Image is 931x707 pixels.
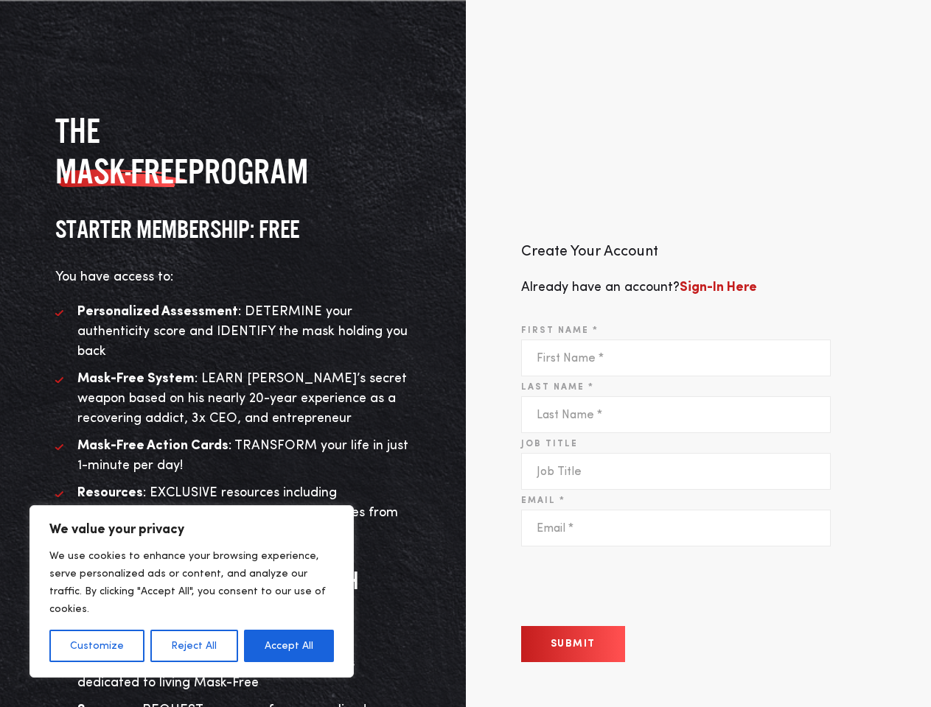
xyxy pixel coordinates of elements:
[521,626,625,662] button: Submit
[77,372,195,385] strong: Mask-Free System
[55,267,411,287] p: You have access to:
[521,245,658,259] span: Create Your Account
[77,486,398,539] span: : EXCLUSIVE resources including downloadable worksheets, videos, and updates from [PERSON_NAME]
[150,630,237,662] button: Reject All
[77,439,229,452] strong: Mask-Free Action Cards
[77,305,408,358] span: : DETERMINE your authenticity score and IDENTIFY the mask holding you back
[680,281,757,294] a: Sign-In Here
[521,324,599,337] label: First Name *
[49,521,334,538] p: We value your privacy
[55,110,411,191] h2: The program
[77,486,143,499] strong: Resources
[29,505,354,678] div: We value your privacy
[55,214,411,245] h3: STARTER MEMBERSHIP: FREE
[55,151,188,191] span: MASK-FREE
[77,305,238,318] strong: Personalized Assessment
[77,439,408,472] span: : TRANSFORM your life in just 1-minute per day!
[521,396,831,433] input: Last Name *
[77,372,407,425] span: : LEARN [PERSON_NAME]’s secret weapon based on his nearly 20-year experience as a recovering addi...
[521,510,831,546] input: Email *
[521,453,831,490] input: Job Title
[521,381,594,394] label: Last Name *
[49,547,334,618] p: We use cookies to enhance your browsing experience, serve personalized ads or content, and analyz...
[521,494,565,507] label: Email *
[521,557,745,615] iframe: reCAPTCHA
[521,281,757,294] span: Already have an account?
[49,630,144,662] button: Customize
[244,630,334,662] button: Accept All
[521,340,831,376] input: First Name *
[521,437,578,451] label: Job Title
